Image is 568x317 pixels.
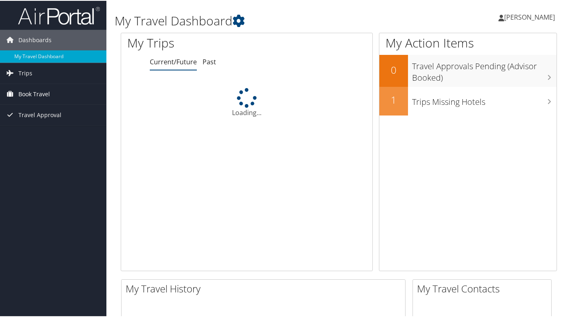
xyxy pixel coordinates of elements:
[498,4,563,29] a: [PERSON_NAME]
[18,83,50,104] span: Book Travel
[203,57,216,66] a: Past
[412,56,557,83] h3: Travel Approvals Pending (Advisor Booked)
[379,92,408,106] h2: 1
[412,91,557,107] h3: Trips Missing Hotels
[417,281,551,295] h2: My Travel Contacts
[150,57,197,66] a: Current/Future
[379,54,557,86] a: 0Travel Approvals Pending (Advisor Booked)
[18,29,52,50] span: Dashboards
[18,5,100,25] img: airportal-logo.png
[504,12,555,21] span: [PERSON_NAME]
[126,281,405,295] h2: My Travel History
[18,104,61,125] span: Travel Approval
[18,62,32,83] span: Trips
[121,87,372,117] div: Loading...
[379,34,557,51] h1: My Action Items
[379,62,408,76] h2: 0
[115,11,414,29] h1: My Travel Dashboard
[127,34,261,51] h1: My Trips
[379,86,557,115] a: 1Trips Missing Hotels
